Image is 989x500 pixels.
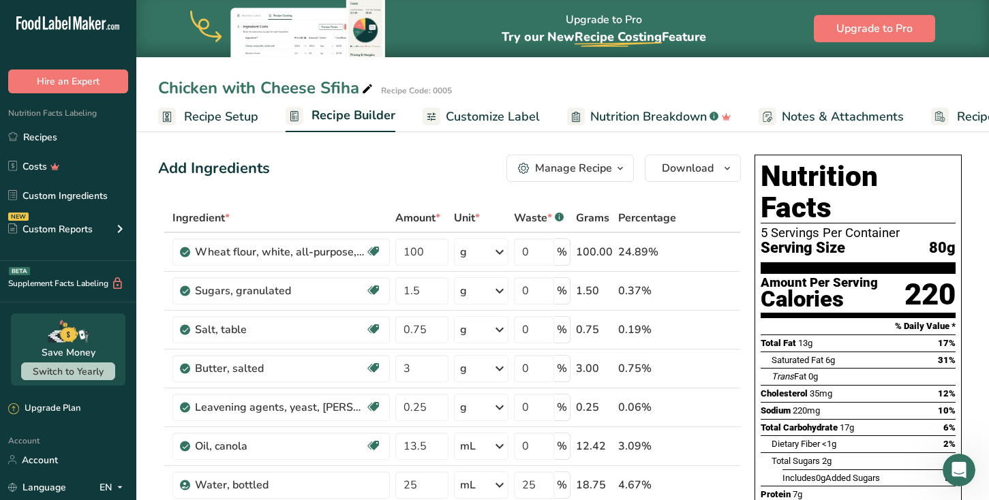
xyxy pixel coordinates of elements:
[535,160,612,176] div: Manage Recipe
[782,108,904,126] span: Notes & Attachments
[576,283,613,299] div: 1.50
[822,456,832,466] span: 2g
[761,277,878,290] div: Amount Per Serving
[618,360,676,377] div: 0.75%
[8,69,128,93] button: Hire an Expert
[311,106,395,125] span: Recipe Builder
[158,157,270,180] div: Add Ingredients
[576,477,613,493] div: 18.75
[772,355,823,365] span: Saturated Fat
[759,101,904,132] a: Notes & Attachments
[502,29,706,45] span: Try our New Feature
[454,210,480,226] span: Unit
[395,210,440,226] span: Amount
[184,108,258,126] span: Recipe Setup
[761,388,808,399] span: Cholesterol
[938,338,956,348] span: 17%
[761,290,878,309] div: Calories
[618,210,676,226] span: Percentage
[761,405,791,416] span: Sodium
[502,1,706,57] div: Upgrade to Pro
[938,405,956,416] span: 10%
[460,399,467,416] div: g
[929,240,956,257] span: 80g
[8,213,29,221] div: NEW
[33,365,104,378] span: Switch to Yearly
[460,322,467,338] div: g
[618,399,676,416] div: 0.06%
[782,473,880,483] span: Includes Added Sugars
[42,345,95,360] div: Save Money
[645,155,741,182] button: Download
[618,477,676,493] div: 4.67%
[943,422,956,433] span: 6%
[761,338,796,348] span: Total Fat
[460,360,467,377] div: g
[8,222,93,236] div: Custom Reports
[460,438,476,454] div: mL
[772,456,820,466] span: Total Sugars
[618,438,676,454] div: 3.09%
[460,244,467,260] div: g
[808,371,818,381] span: 0g
[761,422,838,433] span: Total Carbohydrate
[772,371,794,381] i: Trans
[286,100,395,133] a: Recipe Builder
[938,388,956,399] span: 12%
[576,438,613,454] div: 12.42
[761,318,956,334] section: % Daily Value *
[590,108,707,126] span: Nutrition Breakdown
[816,473,825,483] span: 0g
[943,439,956,449] span: 2%
[8,402,80,416] div: Upgrade Plan
[822,439,836,449] span: <1g
[514,210,564,226] div: Waste
[158,101,258,132] a: Recipe Setup
[506,155,634,182] button: Manage Recipe
[618,322,676,338] div: 0.19%
[618,283,676,299] div: 0.37%
[810,388,832,399] span: 35mg
[814,15,935,42] button: Upgrade to Pro
[761,489,791,499] span: Protein
[761,240,845,257] span: Serving Size
[840,422,854,433] span: 17g
[381,84,452,97] div: Recipe Code: 0005
[761,161,956,223] h1: Nutrition Facts
[576,210,609,226] span: Grams
[8,475,66,499] a: Language
[575,29,662,45] span: Recipe Costing
[195,399,365,416] div: Leavening agents, yeast, [PERSON_NAME], active dry
[576,244,613,260] div: 100.00
[904,277,956,313] div: 220
[446,108,540,126] span: Customize Label
[772,371,806,381] span: Fat
[423,101,540,132] a: Customize Label
[576,322,613,338] div: 0.75
[567,101,731,132] a: Nutrition Breakdown
[618,244,676,260] div: 24.89%
[576,360,613,377] div: 3.00
[158,76,376,100] div: Chicken with Cheese Sfiha
[798,338,812,348] span: 13g
[662,160,714,176] span: Download
[460,283,467,299] div: g
[836,20,913,37] span: Upgrade to Pro
[460,477,476,493] div: mL
[172,210,230,226] span: Ingredient
[793,405,820,416] span: 220mg
[576,399,613,416] div: 0.25
[793,489,802,499] span: 7g
[825,355,835,365] span: 6g
[100,479,128,495] div: EN
[943,454,975,486] iframe: Intercom live chat
[9,267,30,275] div: BETA
[195,438,365,454] div: Oil, canola
[195,360,365,377] div: Butter, salted
[772,439,820,449] span: Dietary Fiber
[761,226,956,240] div: 5 Servings Per Container
[21,362,115,380] button: Switch to Yearly
[195,322,365,338] div: Salt, table
[938,355,956,365] span: 31%
[195,477,365,493] div: Water, bottled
